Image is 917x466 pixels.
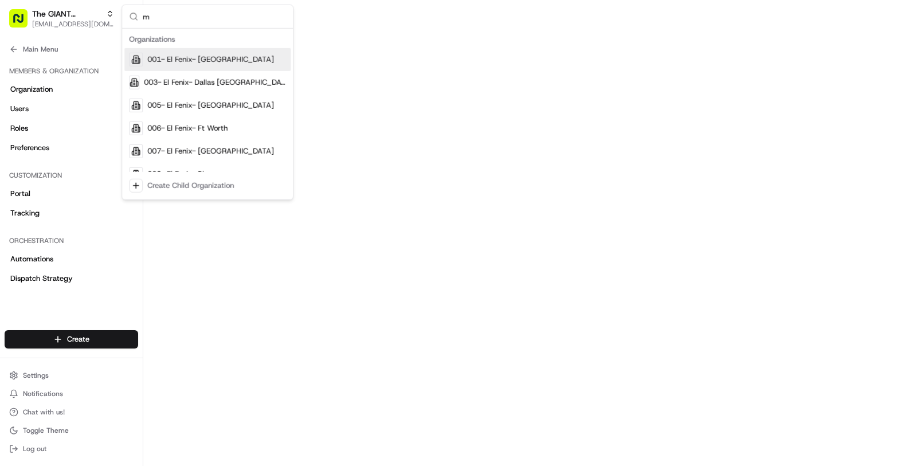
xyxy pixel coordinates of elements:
[10,143,49,153] span: Preferences
[5,422,138,438] button: Toggle Theme
[23,371,49,380] span: Settings
[5,41,138,57] button: Main Menu
[23,45,58,54] span: Main Menu
[5,404,138,420] button: Chat with us!
[5,441,138,457] button: Log out
[10,123,28,134] span: Roles
[147,100,274,111] span: 005- El Fenix- [GEOGRAPHIC_DATA]
[124,31,291,48] div: Organizations
[5,62,138,80] div: Members & Organization
[32,8,101,19] button: The GIANT Company
[5,185,138,203] a: Portal
[10,273,73,284] span: Dispatch Strategy
[147,169,216,179] span: 008- El Fenix- Plano
[5,289,138,307] a: Optimization Strategy
[147,54,274,65] span: 001- El Fenix- [GEOGRAPHIC_DATA]
[122,29,293,199] div: Suggestions
[10,189,30,199] span: Portal
[32,19,114,29] button: [EMAIL_ADDRESS][DOMAIN_NAME]
[5,269,138,288] a: Dispatch Strategy
[147,123,228,134] span: 006- El Fenix- Ft Worth
[5,386,138,402] button: Notifications
[5,80,138,99] a: Organization
[5,367,138,383] button: Settings
[10,104,29,114] span: Users
[5,5,119,32] button: The GIANT Company[EMAIL_ADDRESS][DOMAIN_NAME]
[23,389,63,398] span: Notifications
[5,166,138,185] div: Customization
[23,426,69,435] span: Toggle Theme
[5,232,138,250] div: Orchestration
[5,139,138,157] a: Preferences
[143,5,286,28] input: Search...
[10,293,87,303] span: Optimization Strategy
[23,444,46,453] span: Log out
[10,254,53,264] span: Automations
[10,84,53,95] span: Organization
[147,181,234,191] div: Create Child Organization
[5,119,138,138] a: Roles
[144,77,286,88] span: 003- El Fenix- Dallas [GEOGRAPHIC_DATA][PERSON_NAME]
[67,334,89,344] span: Create
[23,408,65,417] span: Chat with us!
[5,330,138,348] button: Create
[5,250,138,268] a: Automations
[10,208,40,218] span: Tracking
[5,100,138,118] a: Users
[5,204,138,222] a: Tracking
[147,146,274,156] span: 007- El Fenix- [GEOGRAPHIC_DATA]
